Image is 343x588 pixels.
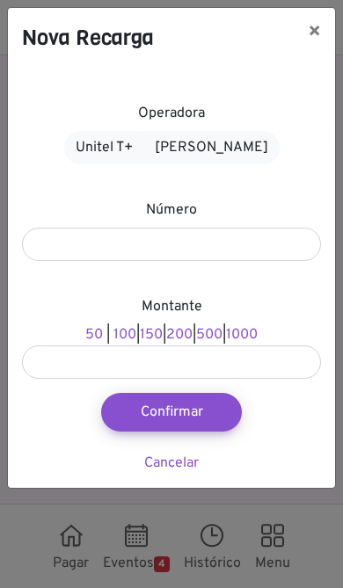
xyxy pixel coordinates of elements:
label: Número [146,200,197,221]
span: | [106,326,110,344]
h4: Nova Recarga [22,22,154,54]
a: 150 [140,326,163,344]
a: Unitel T+ [64,131,144,164]
a: 500 [196,326,223,344]
button: Confirmar [101,393,242,432]
a: 1000 [226,326,258,344]
label: Operadora [138,103,205,124]
label: Montante [142,296,202,317]
a: Cancelar [144,454,199,472]
a: [PERSON_NAME] [143,131,280,164]
a: 200 [166,326,193,344]
a: 100 [113,326,136,344]
div: | | | | [22,296,321,379]
button: × [294,8,335,57]
a: 50 [85,326,103,344]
